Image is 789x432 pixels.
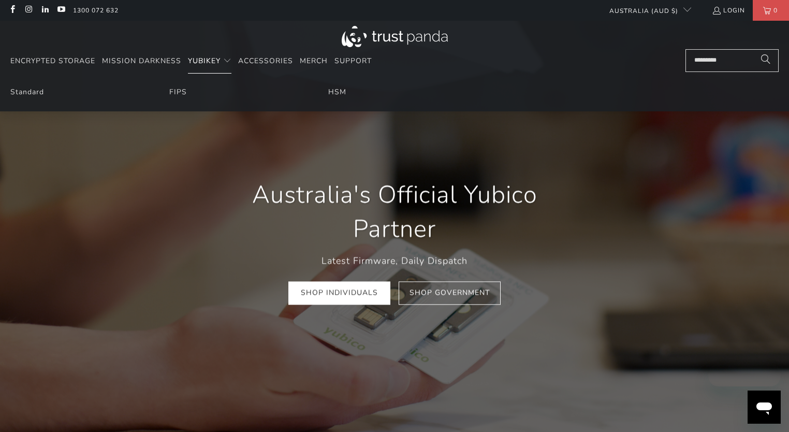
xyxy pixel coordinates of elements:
a: Support [334,49,372,74]
summary: YubiKey [188,49,231,74]
h1: Australia's Official Yubico Partner [224,178,565,246]
a: Mission Darkness [102,49,181,74]
span: Support [334,56,372,66]
input: Search... [685,49,779,72]
span: Accessories [238,56,293,66]
a: FIPS [169,87,187,97]
img: Trust Panda Australia [342,26,448,47]
span: Mission Darkness [102,56,181,66]
span: Merch [300,56,328,66]
a: Trust Panda Australia on Instagram [24,6,33,15]
a: Shop Government [399,282,501,305]
span: Encrypted Storage [10,56,95,66]
a: Trust Panda Australia on LinkedIn [40,6,49,15]
a: HSM [328,87,346,97]
a: Trust Panda Australia on Facebook [8,6,17,15]
iframe: Message from company [708,364,781,386]
button: Search [753,49,779,72]
a: Standard [10,87,44,97]
span: YubiKey [188,56,221,66]
iframe: Button to launch messaging window [748,391,781,424]
a: Encrypted Storage [10,49,95,74]
a: Trust Panda Australia on YouTube [56,6,65,15]
a: Login [712,5,745,16]
a: Accessories [238,49,293,74]
a: Shop Individuals [288,282,390,305]
p: Latest Firmware, Daily Dispatch [224,254,565,269]
a: Merch [300,49,328,74]
nav: Translation missing: en.navigation.header.main_nav [10,49,372,74]
a: 1300 072 632 [73,5,119,16]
